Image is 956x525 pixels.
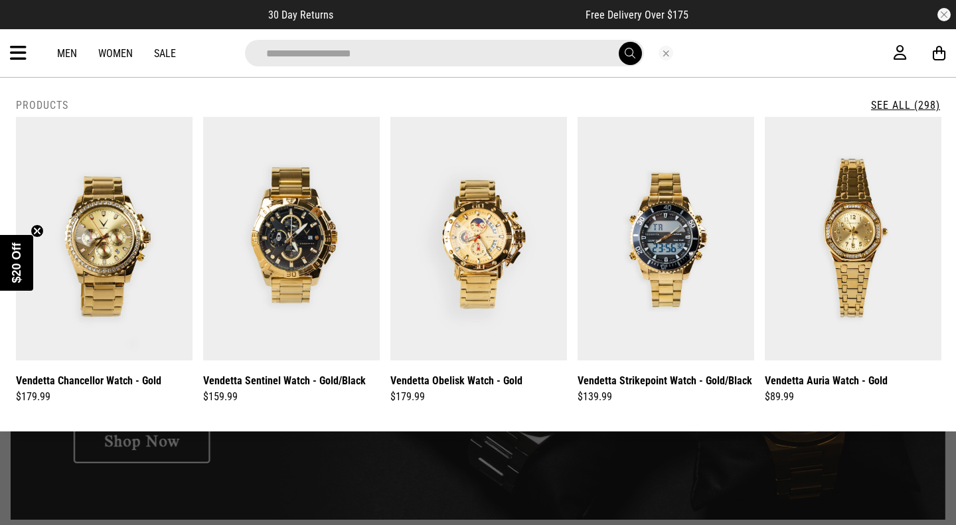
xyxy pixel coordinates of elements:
span: Free Delivery Over $175 [586,9,688,21]
div: $179.99 [16,389,193,405]
a: Men [57,47,77,60]
div: $159.99 [203,389,380,405]
span: $20 Off [10,242,23,283]
div: $89.99 [765,389,941,405]
img: Vendetta Sentinel Watch - Gold/black in Multi [203,117,380,360]
img: Vendetta Strikepoint Watch - Gold/black in Multi [578,117,754,360]
img: Vendetta Chancellor Watch - Gold in Gold [16,117,193,360]
img: Vendetta Auria Watch - Gold in Gold [765,117,941,360]
span: 30 Day Returns [268,9,333,21]
div: $139.99 [578,389,754,405]
button: Open LiveChat chat widget [11,5,50,45]
img: Vendetta Obelisk Watch - Gold in Gold [390,117,567,360]
button: Close search [659,46,673,60]
a: Vendetta Sentinel Watch - Gold/Black [203,372,366,389]
a: Sale [154,47,176,60]
a: See All (298) [871,99,940,112]
h2: Products [16,99,68,112]
a: Vendetta Obelisk Watch - Gold [390,372,522,389]
a: Vendetta Auria Watch - Gold [765,372,888,389]
iframe: Customer reviews powered by Trustpilot [360,8,559,21]
button: Close teaser [31,224,44,238]
a: Vendetta Strikepoint Watch - Gold/Black [578,372,752,389]
a: Vendetta Chancellor Watch - Gold [16,372,161,389]
div: $179.99 [390,389,567,405]
a: Women [98,47,133,60]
